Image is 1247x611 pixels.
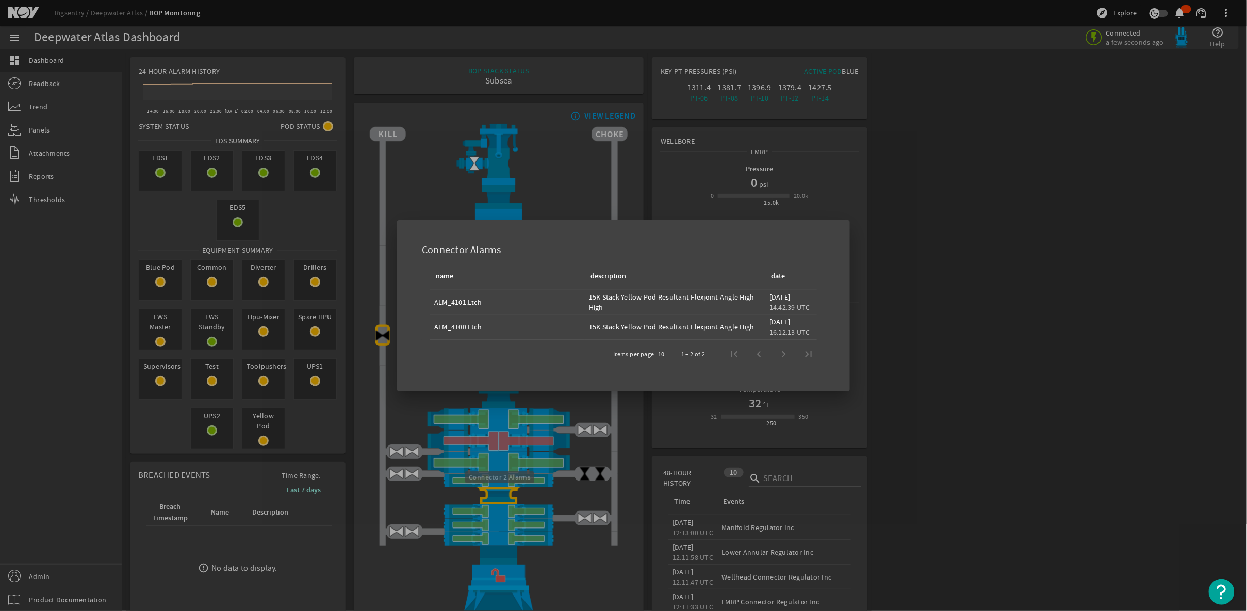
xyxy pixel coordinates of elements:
div: Items per page: [613,349,656,359]
button: Open Resource Center [1209,579,1235,605]
div: 15K Stack Yellow Pod Resultant Flexjoint Angle High [589,322,761,332]
div: date [769,271,809,282]
div: description [590,271,626,282]
legacy-datetime-component: [DATE] [769,317,791,326]
div: date [771,271,785,282]
legacy-datetime-component: 16:12:13 UTC [769,327,810,337]
div: 10 [658,349,665,359]
div: 15K Stack Yellow Pod Resultant Flexjoint Angle High High [589,292,761,312]
div: description [589,271,757,282]
legacy-datetime-component: [DATE] [769,292,791,302]
div: 1 – 2 of 2 [681,349,705,359]
div: name [436,271,453,282]
legacy-datetime-component: 14:42:39 UTC [769,303,810,312]
div: ALM_4100.Ltch [434,322,581,332]
div: name [434,271,577,282]
div: ALM_4101.Ltch [434,297,581,307]
div: Connector Alarms [409,233,838,263]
